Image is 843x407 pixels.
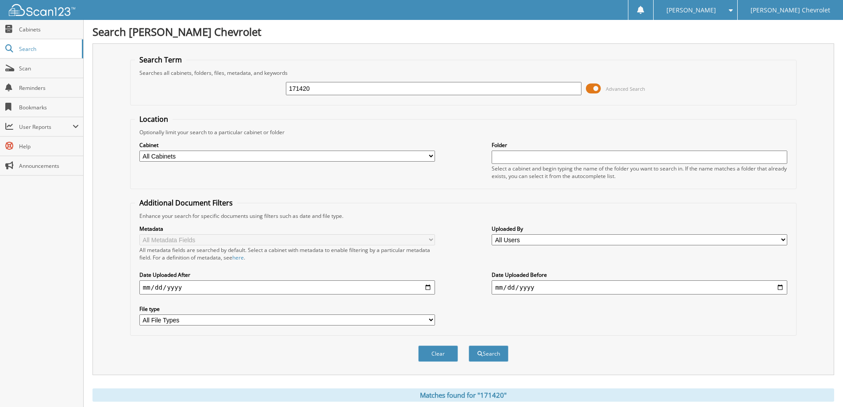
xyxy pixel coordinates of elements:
[135,212,792,220] div: Enhance your search for specific documents using filters such as date and file type.
[139,225,435,233] label: Metadata
[135,114,173,124] legend: Location
[139,271,435,279] label: Date Uploaded After
[135,198,237,208] legend: Additional Document Filters
[92,388,834,402] div: Matches found for "171420"
[19,65,79,72] span: Scan
[92,24,834,39] h1: Search [PERSON_NAME] Chevrolet
[19,84,79,92] span: Reminders
[469,345,508,362] button: Search
[751,8,830,13] span: [PERSON_NAME] Chevrolet
[139,141,435,149] label: Cabinet
[19,162,79,170] span: Announcements
[139,246,435,261] div: All metadata fields are searched by default. Select a cabinet with metadata to enable filtering b...
[19,123,73,131] span: User Reports
[135,55,186,65] legend: Search Term
[492,165,787,180] div: Select a cabinet and begin typing the name of the folder you want to search in. If the name match...
[418,345,458,362] button: Clear
[606,85,645,92] span: Advanced Search
[666,8,716,13] span: [PERSON_NAME]
[492,141,787,149] label: Folder
[232,254,244,261] a: here
[19,45,77,53] span: Search
[492,271,787,279] label: Date Uploaded Before
[19,143,79,150] span: Help
[19,104,79,111] span: Bookmarks
[135,128,792,136] div: Optionally limit your search to a particular cabinet or folder
[9,4,75,16] img: scan123-logo-white.svg
[492,225,787,233] label: Uploaded By
[139,305,435,313] label: File type
[135,69,792,77] div: Searches all cabinets, folders, files, metadata, and keywords
[492,280,787,295] input: end
[19,26,79,33] span: Cabinets
[139,280,435,295] input: start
